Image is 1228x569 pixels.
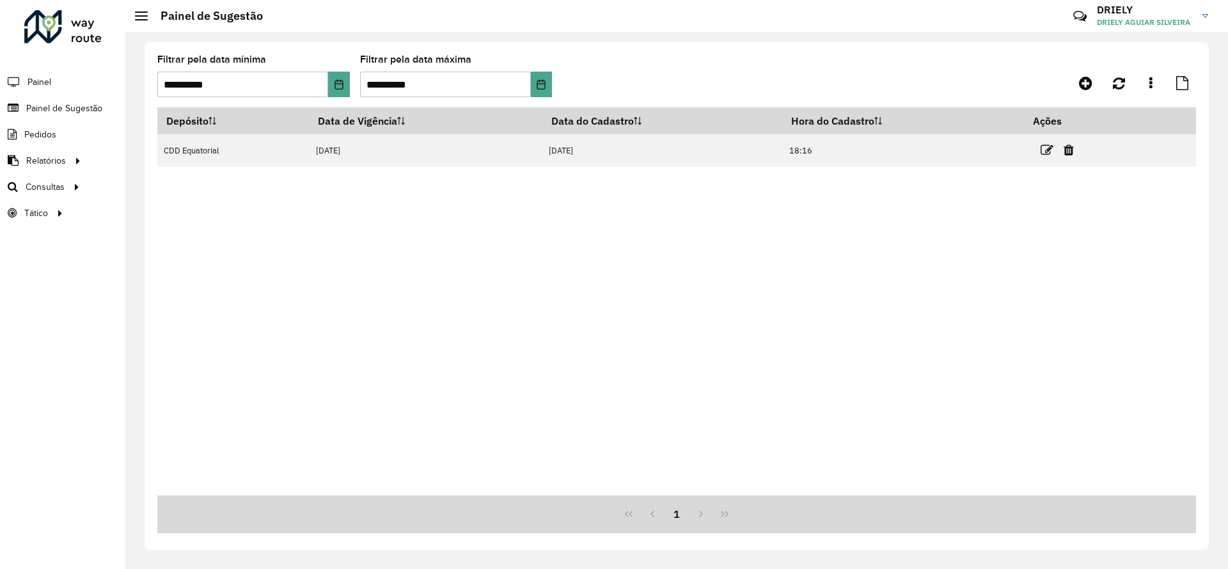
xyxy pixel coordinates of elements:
[148,9,263,23] h2: Painel de Sugestão
[328,72,349,97] button: Choose Date
[310,107,542,134] th: Data de Vigência
[542,134,783,167] td: [DATE]
[531,72,552,97] button: Choose Date
[360,52,471,67] label: Filtrar pela data máxima
[1066,3,1094,30] a: Contato Rápido
[26,180,65,194] span: Consultas
[157,134,310,167] td: CDD Equatorial
[1097,4,1193,16] h3: DRIELY
[1097,17,1193,28] span: DRIELY AGUIAR SILVEIRA
[1041,141,1053,159] a: Editar
[310,134,542,167] td: [DATE]
[665,502,689,526] button: 1
[28,75,51,89] span: Painel
[26,154,66,168] span: Relatórios
[157,107,310,134] th: Depósito
[1024,107,1101,134] th: Ações
[782,134,1024,167] td: 18:16
[24,128,56,141] span: Pedidos
[1064,141,1074,159] a: Excluir
[542,107,783,134] th: Data do Cadastro
[24,207,48,220] span: Tático
[782,107,1024,134] th: Hora do Cadastro
[157,52,266,67] label: Filtrar pela data mínima
[26,102,102,115] span: Painel de Sugestão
